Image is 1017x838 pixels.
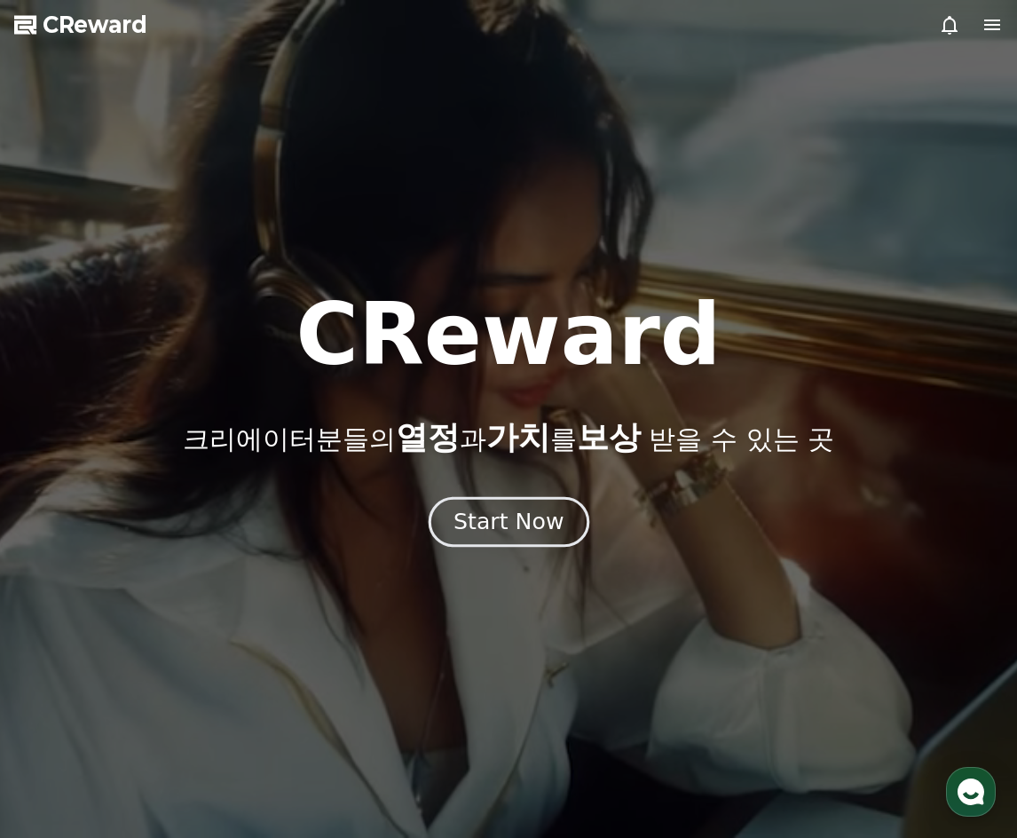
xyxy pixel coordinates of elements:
[14,11,147,39] a: CReward
[56,589,67,604] span: 홈
[162,590,184,605] span: 대화
[453,507,564,537] div: Start Now
[432,516,586,533] a: Start Now
[486,419,550,455] span: 가치
[396,419,460,455] span: 열정
[43,11,147,39] span: CReward
[428,497,588,548] button: Start Now
[274,589,296,604] span: 설정
[577,419,641,455] span: 보상
[117,563,229,607] a: 대화
[183,420,834,455] p: 크리에이터분들의 과 를 받을 수 있는 곳
[229,563,341,607] a: 설정
[296,292,721,377] h1: CReward
[5,563,117,607] a: 홈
